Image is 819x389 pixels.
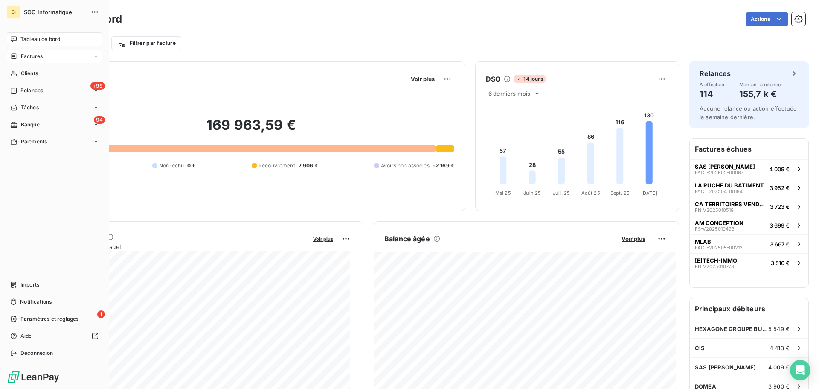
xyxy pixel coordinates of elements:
span: AM CONCEPTION [695,219,743,226]
button: Actions [746,12,788,26]
span: À effectuer [700,82,725,87]
span: 7 906 € [299,162,318,170]
span: 4 009 € [768,364,790,371]
h2: 169 963,59 € [48,117,454,142]
a: Aide [7,329,102,343]
tspan: Août 25 [581,190,600,196]
button: [E]TECH-IMMOFN-V20250107783 510 € [690,253,808,272]
button: Voir plus [619,235,648,243]
span: Clients [21,70,38,77]
button: SAS [PERSON_NAME]FACT-202502-000674 009 € [690,159,808,178]
span: +99 [90,82,105,90]
span: FACT-202502-00067 [695,170,743,175]
h6: Principaux débiteurs [690,298,808,319]
span: LA RUCHE DU BATIMENT [695,182,764,189]
span: CA TERRITOIRES VENDOMOIS [695,201,767,208]
span: CIS [695,345,705,351]
span: Non-échu [159,162,184,170]
span: FS-V2025010493 [695,226,735,231]
span: SAS [PERSON_NAME] [695,163,755,170]
h6: DSO [486,74,500,84]
button: Filtrer par facture [111,36,181,50]
span: Tableau de bord [20,35,60,43]
span: Imports [20,281,39,289]
span: 3 952 € [770,184,790,191]
button: AM CONCEPTIONFS-V20250104933 699 € [690,216,808,234]
h4: 114 [700,87,725,101]
span: Aucune relance ou action effectuée la semaine dernière. [700,105,797,120]
span: 3 723 € [770,203,790,210]
tspan: [DATE] [641,190,657,196]
span: Paiements [21,138,47,146]
button: LA RUCHE DU BATIMENTFACT-202504-001843 952 € [690,178,808,197]
span: Montant à relancer [739,82,783,87]
span: Voir plus [411,76,435,82]
h4: 155,7 k € [739,87,783,101]
span: 3 667 € [770,241,790,248]
span: 3 699 € [770,222,790,229]
tspan: Juil. 25 [553,190,570,196]
span: MLAB [695,238,711,245]
span: [E]TECH-IMMO [695,257,737,264]
img: Logo LeanPay [7,370,60,384]
span: HEXAGONE GROUPE BUSINESS INVEST [695,325,768,332]
span: Chiffre d'affaires mensuel [48,242,307,251]
span: Déconnexion [20,349,53,357]
div: SI [7,5,20,19]
h6: Balance âgée [384,234,430,244]
span: SOC Informatique [24,9,85,15]
span: Paramètres et réglages [20,315,78,323]
tspan: Sept. 25 [610,190,630,196]
span: 0 € [187,162,195,170]
span: 3 510 € [771,260,790,266]
tspan: Mai 25 [495,190,511,196]
button: Voir plus [408,75,437,83]
span: Voir plus [313,236,333,242]
span: Voir plus [622,235,645,242]
span: Factures [21,53,43,60]
span: 1 [97,310,105,318]
span: 4 009 € [769,166,790,173]
span: 4 413 € [770,345,790,351]
span: 5 549 € [768,325,790,332]
span: 6 derniers mois [488,90,530,97]
span: FACT-202505-00213 [695,245,743,250]
span: 94 [94,116,105,124]
span: FN-V2025010778 [695,264,734,269]
span: -2 169 € [433,162,454,170]
span: Tâches [21,104,39,111]
span: 14 jours [514,75,545,83]
div: Open Intercom Messenger [790,360,810,380]
button: Voir plus [311,235,336,243]
span: Banque [21,121,40,129]
tspan: Juin 25 [523,190,541,196]
button: MLABFACT-202505-002133 667 € [690,234,808,253]
h6: Relances [700,68,731,79]
span: Aide [20,332,32,340]
span: FN-V2025010519 [695,208,734,213]
span: SAS [PERSON_NAME] [695,364,756,371]
span: Avoirs non associés [381,162,430,170]
span: FACT-202504-00184 [695,189,743,194]
h6: Factures échues [690,139,808,159]
span: Relances [20,87,43,94]
span: Recouvrement [258,162,295,170]
span: Notifications [20,298,52,306]
button: CA TERRITOIRES VENDOMOISFN-V20250105193 723 € [690,197,808,216]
